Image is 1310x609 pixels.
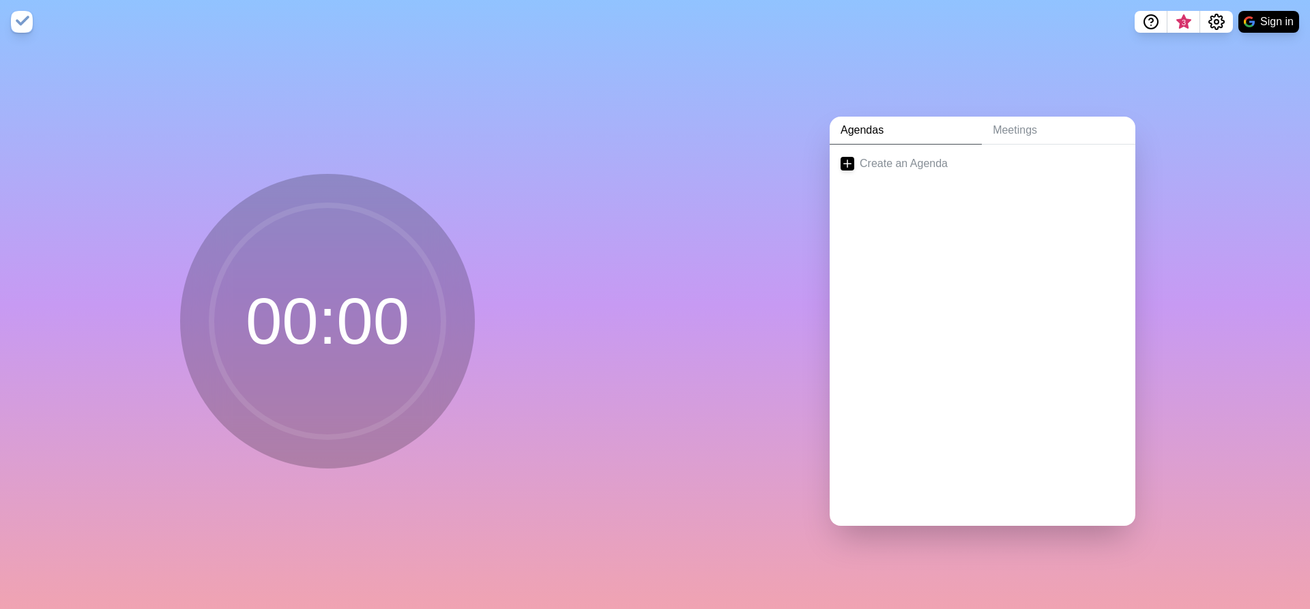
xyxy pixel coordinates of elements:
[830,145,1135,183] a: Create an Agenda
[830,117,982,145] a: Agendas
[1200,11,1233,33] button: Settings
[1167,11,1200,33] button: What’s new
[1135,11,1167,33] button: Help
[1244,16,1255,27] img: google logo
[982,117,1135,145] a: Meetings
[1178,17,1189,28] span: 3
[1238,11,1299,33] button: Sign in
[11,11,33,33] img: timeblocks logo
